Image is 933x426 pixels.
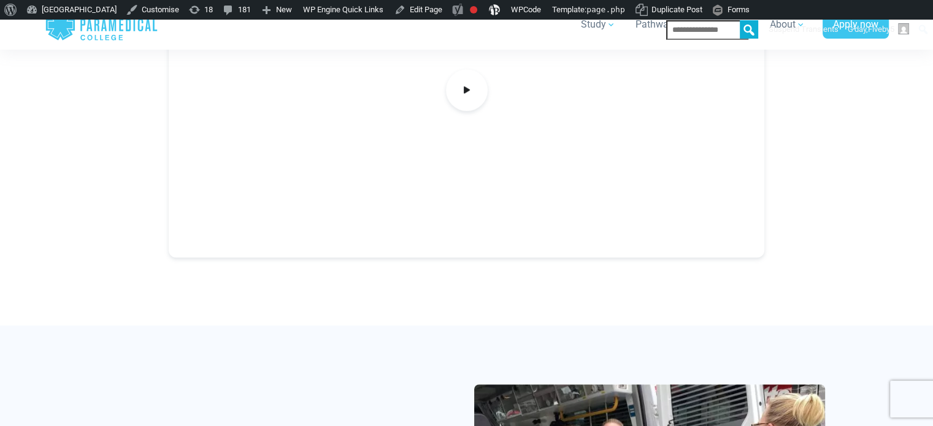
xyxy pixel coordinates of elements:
[45,5,158,45] a: Australian Paramedical College
[843,20,914,39] a: G'day,
[586,5,625,14] span: page.php
[628,7,696,42] a: Pathways
[470,6,477,13] div: Focus keyphrase not set
[764,20,843,39] a: Suspend Transients
[868,25,894,34] span: Fiveby5
[574,7,623,42] a: Study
